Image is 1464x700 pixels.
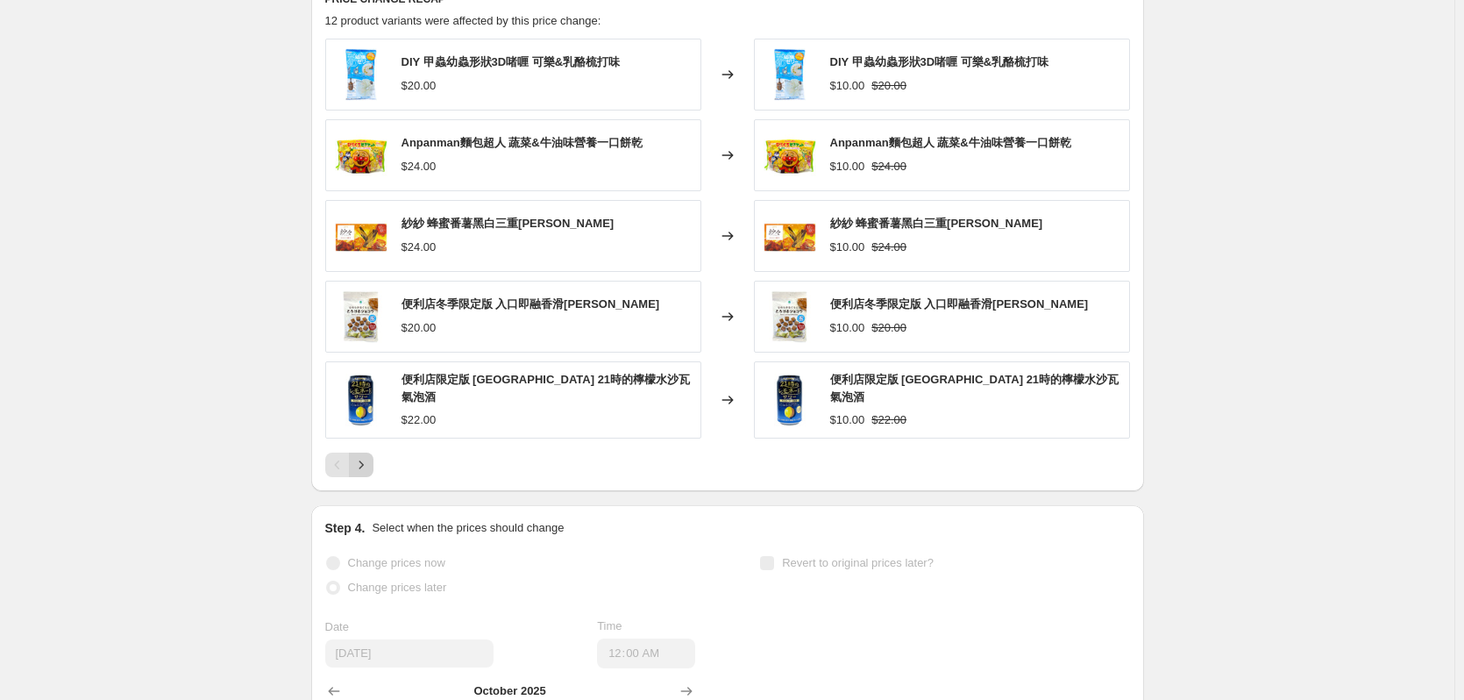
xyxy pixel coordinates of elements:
span: Anpanman麵包超人 蔬菜&牛油味營養一口餅乾 [830,136,1071,149]
p: Select when the prices should change [372,519,564,537]
span: 紗紗 蜂蜜番薯黑白三重[PERSON_NAME] [402,217,615,230]
input: 12:00 [597,639,695,668]
button: Next [349,453,373,477]
img: 4901880213565_9d33ee38-0f89-4e44-9d95-fec3047b6c69_80x.jpg [335,374,387,426]
span: 便利店限定版 [GEOGRAPHIC_DATA] 21時的檸檬水沙瓦氣泡酒 [830,373,1119,404]
span: Date [325,620,349,633]
img: 4902555175560_0c364f0e-eae0-4d50-b7e2-7fceb3663922_80x.jpg [764,129,816,182]
span: DIY 甲蟲幼蟲形狀3D啫喱 可樂&乳酪梳打味 [830,55,1049,68]
div: $10.00 [830,239,865,256]
div: $10.00 [830,319,865,337]
div: $20.00 [402,319,437,337]
img: 4902757101305_f04f34d4-8eec-49a3-a82d-46829bdf72a3_80x.jpg [764,290,816,343]
div: $10.00 [830,77,865,95]
span: Anpanman麵包超人 蔬菜&牛油味營養一口餅乾 [402,136,643,149]
strike: $20.00 [871,77,906,95]
span: 便利店限定版 [GEOGRAPHIC_DATA] 21時的檸檬水沙瓦氣泡酒 [402,373,691,404]
img: 4902555175560_0c364f0e-eae0-4d50-b7e2-7fceb3663922_80x.jpg [335,129,387,182]
span: Revert to original prices later? [782,556,934,569]
span: 便利店冬季限定版 入口即融香滑[PERSON_NAME] [402,297,660,311]
strike: $24.00 [871,239,906,256]
nav: Pagination [325,453,373,477]
div: $22.00 [402,411,437,429]
strike: $24.00 [871,158,906,175]
span: Time [597,619,622,632]
img: 4902757370206_cde8fa3e-fb51-420a-b0c5-8b15398b435e_80x.jpg [764,48,816,101]
span: 12 product variants were affected by this price change: [325,14,601,27]
span: 紗紗 蜂蜜番薯黑白三重[PERSON_NAME] [830,217,1043,230]
img: 4903333280339_8b2924e8-d811-408b-b7a1-2cc09066a1f1_80x.jpg [335,210,387,262]
div: $20.00 [402,77,437,95]
span: Change prices later [348,581,447,594]
div: $24.00 [402,158,437,175]
img: 4903333280339_8b2924e8-d811-408b-b7a1-2cc09066a1f1_80x.jpg [764,210,816,262]
span: Change prices now [348,556,445,569]
div: $10.00 [830,158,865,175]
h2: Step 4. [325,519,366,537]
strike: $22.00 [871,411,906,429]
span: DIY 甲蟲幼蟲形狀3D啫喱 可樂&乳酪梳打味 [402,55,621,68]
span: 便利店冬季限定版 入口即融香滑[PERSON_NAME] [830,297,1089,311]
img: 4901880213565_9d33ee38-0f89-4e44-9d95-fec3047b6c69_80x.jpg [764,374,816,426]
div: $10.00 [830,411,865,429]
input: 10/2/2025 [325,639,494,668]
strike: $20.00 [871,319,906,337]
img: 4902757101305_f04f34d4-8eec-49a3-a82d-46829bdf72a3_80x.jpg [335,290,387,343]
div: $24.00 [402,239,437,256]
img: 4902757370206_cde8fa3e-fb51-420a-b0c5-8b15398b435e_80x.jpg [335,48,387,101]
